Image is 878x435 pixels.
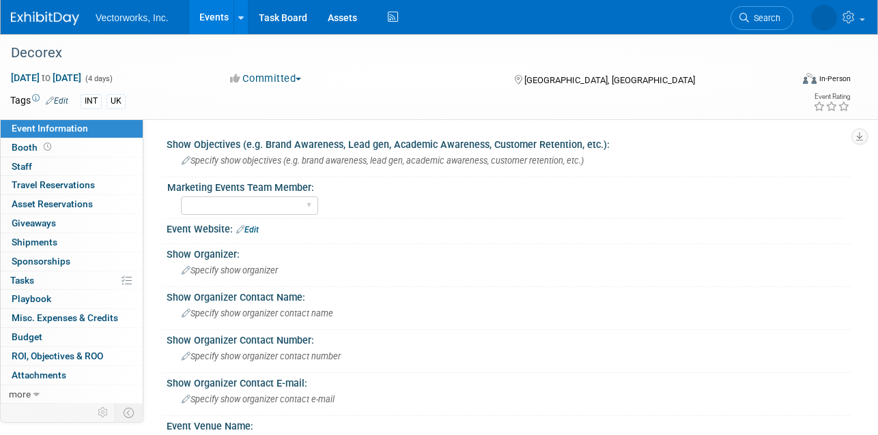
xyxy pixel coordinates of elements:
[1,138,143,157] a: Booth
[1,233,143,252] a: Shipments
[182,351,341,361] span: Specify show organizer contact number
[12,350,103,361] span: ROI, Objectives & ROO
[11,12,79,25] img: ExhibitDay
[236,225,259,235] a: Edit
[225,72,307,86] button: Committed
[10,275,34,286] span: Tasks
[731,6,793,30] a: Search
[803,73,817,84] img: Format-Inperson.png
[1,271,143,290] a: Tasks
[12,237,57,247] span: Shipments
[12,293,51,304] span: Playbook
[167,373,851,390] div: Show Organizer Contact E-mail:
[1,252,143,271] a: Sponsorships
[6,41,779,65] div: Decorex
[12,123,88,134] span: Event Information
[1,290,143,308] a: Playbook
[12,142,54,153] span: Booth
[813,93,850,100] div: Event Rating
[115,404,143,421] td: Toggle Event Tabs
[96,12,169,23] span: Vectorworks, Inc.
[12,161,32,172] span: Staff
[819,74,851,84] div: In-Person
[167,134,851,151] div: Show Objectives (e.g. Brand Awareness, Lead gen, Academic Awareness, Customer Retention, etc.):
[167,219,851,237] div: Event Website:
[12,370,66,380] span: Attachments
[1,328,143,346] a: Budget
[10,72,82,84] span: [DATE] [DATE]
[167,330,851,347] div: Show Organizer Contact Number:
[1,309,143,327] a: Misc. Expenses & Credits
[524,75,695,85] span: [GEOGRAPHIC_DATA], [GEOGRAPHIC_DATA]
[167,287,851,304] div: Show Organizer Contact Name:
[9,389,31,400] span: more
[182,308,333,318] span: Specify show organizer contact name
[81,94,102,108] div: INT
[1,214,143,232] a: Giveaways
[40,72,53,83] span: to
[167,244,851,261] div: Show Organizer:
[1,176,143,194] a: Travel Reservations
[182,265,278,275] span: Specify show organizer
[46,96,68,106] a: Edit
[12,198,93,209] span: Asset Reservations
[182,155,584,166] span: Specify show objectives (e.g. brand awareness, lead gen, academic awareness, customer retention, ...
[91,404,115,421] td: Personalize Event Tab Strip
[1,385,143,404] a: more
[12,331,42,342] span: Budget
[1,366,143,385] a: Attachments
[811,5,837,31] img: Tania Arabian
[1,157,143,176] a: Staff
[84,74,113,83] span: (4 days)
[107,94,126,108] div: UK
[12,256,70,267] span: Sponsorships
[10,93,68,109] td: Tags
[749,13,780,23] span: Search
[728,71,851,91] div: Event Format
[167,177,845,194] div: Marketing Events Team Member:
[1,119,143,138] a: Event Information
[1,347,143,365] a: ROI, Objectives & ROO
[182,394,335,404] span: Specify show organizer contact e-mail
[12,312,118,323] span: Misc. Expenses & Credits
[41,142,54,152] span: Booth not reserved yet
[12,179,95,190] span: Travel Reservations
[167,416,851,433] div: Event Venue Name:
[1,195,143,213] a: Asset Reservations
[12,217,56,228] span: Giveaways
